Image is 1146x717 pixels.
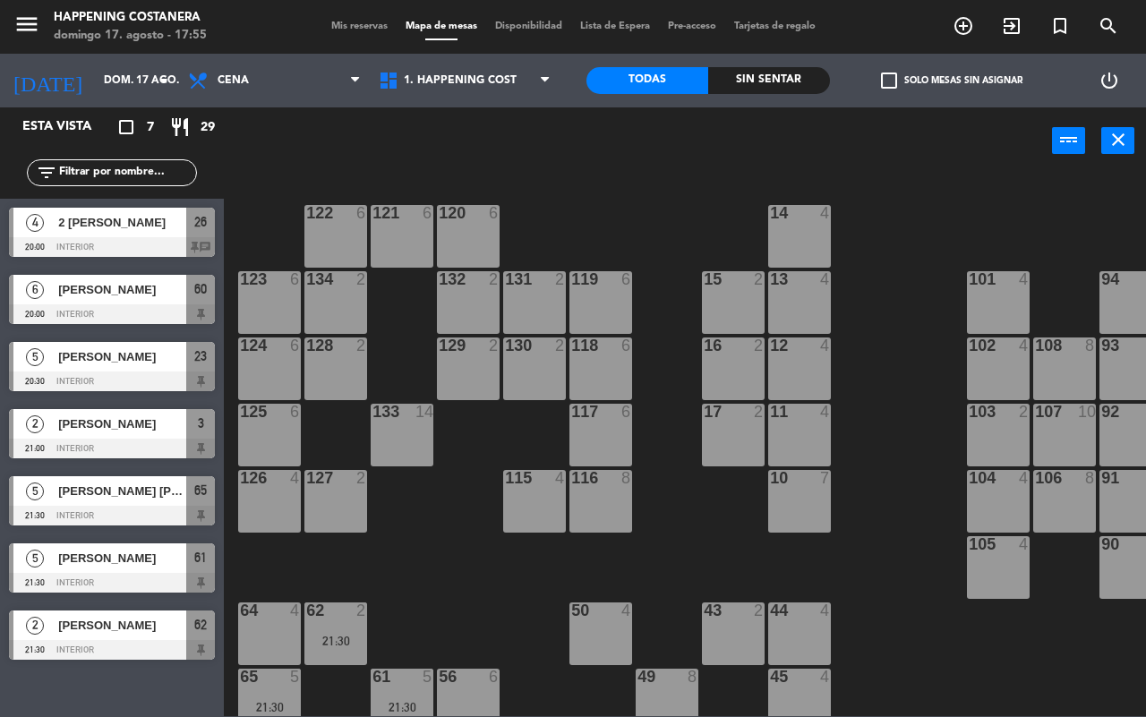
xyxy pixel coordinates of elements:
i: power_input [1058,129,1080,150]
div: 21:30 [371,701,433,713]
div: 4 [820,602,831,619]
div: 4 [290,602,301,619]
div: 4 [820,669,831,685]
div: 122 [306,205,307,221]
div: 6 [290,271,301,287]
i: menu [13,11,40,38]
span: Pre-acceso [659,21,725,31]
div: 6 [290,404,301,420]
div: 2 [754,337,765,354]
div: 121 [372,205,373,221]
div: 103 [969,404,970,420]
div: 93 [1101,337,1102,354]
div: 6 [489,205,500,221]
span: [PERSON_NAME] [58,347,186,366]
span: Tarjetas de regalo [725,21,825,31]
span: 1. HAPPENING COST [404,74,517,87]
div: Todas [586,67,708,94]
span: 2 [PERSON_NAME] [58,213,186,232]
div: 2 [356,470,367,486]
div: 133 [372,404,373,420]
div: 134 [306,271,307,287]
div: 129 [439,337,440,354]
span: [PERSON_NAME] [58,414,186,433]
div: 65 [240,669,241,685]
div: 107 [1035,404,1036,420]
div: 8 [621,470,632,486]
span: 29 [201,117,215,138]
span: Disponibilidad [486,21,571,31]
div: 4 [820,337,831,354]
div: 14 [415,404,433,420]
div: 102 [969,337,970,354]
div: 123 [240,271,241,287]
span: check_box_outline_blank [881,73,897,89]
div: 116 [571,470,572,486]
div: 45 [770,669,771,685]
div: 4 [1019,271,1030,287]
div: 108 [1035,337,1036,354]
div: 2 [555,337,566,354]
div: 90 [1101,536,1102,552]
div: 11 [770,404,771,420]
div: 2 [754,271,765,287]
div: 2 [555,271,566,287]
input: Filtrar por nombre... [57,163,196,183]
div: 10 [770,470,771,486]
div: 126 [240,470,241,486]
label: Solo mesas sin asignar [881,73,1022,89]
span: 26 [194,211,207,233]
div: 8 [1085,337,1096,354]
span: 6 [26,281,44,299]
span: 5 [26,550,44,568]
i: close [1108,129,1129,150]
span: Lista de Espera [571,21,659,31]
i: add_circle_outline [953,15,974,37]
i: exit_to_app [1001,15,1022,37]
div: 4 [820,205,831,221]
span: [PERSON_NAME] [PERSON_NAME] [58,482,186,500]
div: 61 [372,669,373,685]
i: filter_list [36,162,57,184]
div: 4 [1019,536,1030,552]
div: 127 [306,470,307,486]
div: 62 [306,602,307,619]
div: 2 [489,271,500,287]
div: 13 [770,271,771,287]
div: 6 [489,669,500,685]
div: 8 [688,669,698,685]
div: 6 [356,205,367,221]
div: 120 [439,205,440,221]
div: 2 [754,602,765,619]
div: 2 [754,404,765,420]
div: 5 [423,669,433,685]
div: 128 [306,337,307,354]
span: 5 [26,482,44,500]
span: 2 [26,415,44,433]
span: Cena [218,74,249,87]
div: 4 [621,602,632,619]
span: 7 [147,117,154,138]
div: 21:30 [238,701,301,713]
div: 118 [571,337,572,354]
div: 4 [1019,337,1030,354]
span: Mapa de mesas [397,21,486,31]
div: 125 [240,404,241,420]
div: 104 [969,470,970,486]
div: 119 [571,271,572,287]
div: 15 [704,271,705,287]
span: 3 [198,413,204,434]
div: 16 [704,337,705,354]
div: Esta vista [9,116,129,138]
div: 131 [505,271,506,287]
div: 130 [505,337,506,354]
span: 65 [194,480,207,501]
div: 10 [1078,404,1096,420]
div: 6 [621,337,632,354]
i: crop_square [115,116,137,138]
i: turned_in_not [1049,15,1071,37]
span: 5 [26,348,44,366]
i: search [1098,15,1119,37]
div: 6 [423,205,433,221]
span: [PERSON_NAME] [58,616,186,635]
